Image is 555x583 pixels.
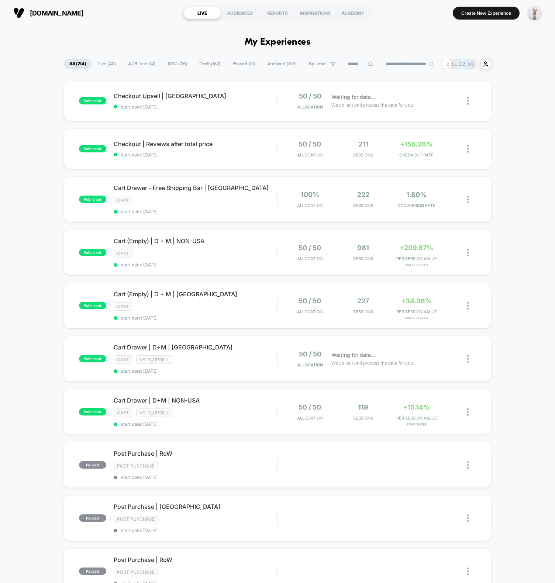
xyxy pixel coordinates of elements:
div: REPORTS [259,7,296,19]
span: Waiting for data... [331,351,375,359]
span: start date: [DATE] [114,475,277,480]
span: start date: [DATE] [114,528,277,533]
div: AUDIENCES [221,7,259,19]
span: start date: [DATE] [114,315,277,321]
img: ppic [527,6,542,20]
span: Live ( 40 ) [93,59,121,69]
span: 1.80% [406,191,427,199]
img: close [467,196,469,203]
span: published [79,249,106,256]
p: SL [452,61,457,67]
span: paused [79,514,106,522]
span: Archived ( 675 ) [262,59,302,69]
span: 50 / 50 [299,350,321,358]
span: Post Purchase [114,462,158,470]
span: Checkout | Reviews after total price [114,140,277,148]
span: Post Purchase [114,568,158,576]
img: close [467,355,469,363]
span: 50 / 50 [299,403,321,411]
div: ACADEMY [334,7,372,19]
span: published [79,355,106,362]
span: Cart (Empty) | D + M | [GEOGRAPHIC_DATA] [114,290,277,298]
span: start date: [DATE] [114,421,277,427]
span: PER SESSION VALUE [392,309,441,314]
img: close [467,302,469,310]
span: start date: [DATE] [114,262,277,268]
span: start date: [DATE] [114,209,277,214]
span: Post Purchase | [GEOGRAPHIC_DATA] [114,503,277,510]
button: [DOMAIN_NAME] [11,7,86,19]
span: Sessions [338,309,388,314]
span: cart [114,355,132,364]
img: close [467,97,469,105]
span: We collect and process the data for you [331,101,413,108]
span: Sessions [338,152,388,158]
span: published [79,408,106,415]
span: cart [114,408,132,417]
span: CONVERSION RATE [392,203,441,208]
button: Create New Experience [453,7,520,20]
span: Cart Drawer | D+M | [GEOGRAPHIC_DATA] [114,344,277,351]
span: PER SESSION VALUE [392,256,441,261]
span: Cart Drawer | D+M | NON-USA [114,397,277,404]
span: start date: [DATE] [114,368,277,374]
span: 50 / 50 [299,244,321,252]
span: +15.14% [403,403,430,411]
span: 211 [358,140,368,148]
div: LIVE [183,7,221,19]
img: close [467,514,469,522]
span: 50 / 50 [299,92,321,100]
span: By Label [309,61,327,67]
span: Sessions [338,415,388,421]
span: published [79,196,106,203]
span: Post Purchase [114,515,158,523]
span: CHECKOUT RATE [392,152,441,158]
span: Allocation [297,152,323,158]
span: published [79,302,106,309]
span: Waiting for data... [331,93,375,101]
div: + 2 [441,59,452,69]
span: Paused ( 12 ) [227,59,261,69]
span: Post Purchase | RoW [114,556,277,563]
span: paused [79,568,106,575]
img: close [467,461,469,469]
span: Cart (Empty) | D + M | NON-USA [114,237,277,245]
span: Allocation [297,362,323,368]
span: [DOMAIN_NAME] [30,9,83,17]
h1: My Experiences [245,37,311,48]
span: 222 [357,191,369,199]
span: cart [114,249,132,258]
button: ppic [525,6,544,21]
img: end [429,62,433,66]
span: All ( 214 ) [64,59,92,69]
span: A/B Test ( 14 ) [123,59,161,69]
span: start date: [DATE] [114,104,277,110]
span: 100% [301,191,319,199]
span: Checkout Upsell | [GEOGRAPHIC_DATA] [114,92,277,100]
span: +209.87% [400,244,433,252]
span: Allocation [297,256,323,261]
span: cart [114,302,132,311]
span: cart [114,196,132,204]
span: 50 / 50 [299,297,321,305]
img: close [467,145,469,153]
span: Allocation [297,203,323,208]
p: DZ [459,61,466,67]
span: Allocation [297,309,323,314]
span: for 3 upsells [392,316,441,320]
span: Allocation [297,104,323,110]
span: We collect and process the data for you [331,359,413,366]
p: MB [467,61,474,67]
div: INSPIRATIONS [296,7,334,19]
span: Sessions [338,256,388,261]
span: 981 [357,244,369,252]
span: Sessions [338,203,388,208]
span: Cart Drawer - Free Shipping Bar | [GEOGRAPHIC_DATA] [114,184,277,192]
span: +34.36% [401,297,432,305]
span: published [79,145,106,152]
span: Draft ( 162 ) [194,59,226,69]
span: vsly_upsell [136,355,173,364]
img: Visually logo [13,7,24,18]
img: close [467,568,469,575]
span: for D Slider [392,422,441,426]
